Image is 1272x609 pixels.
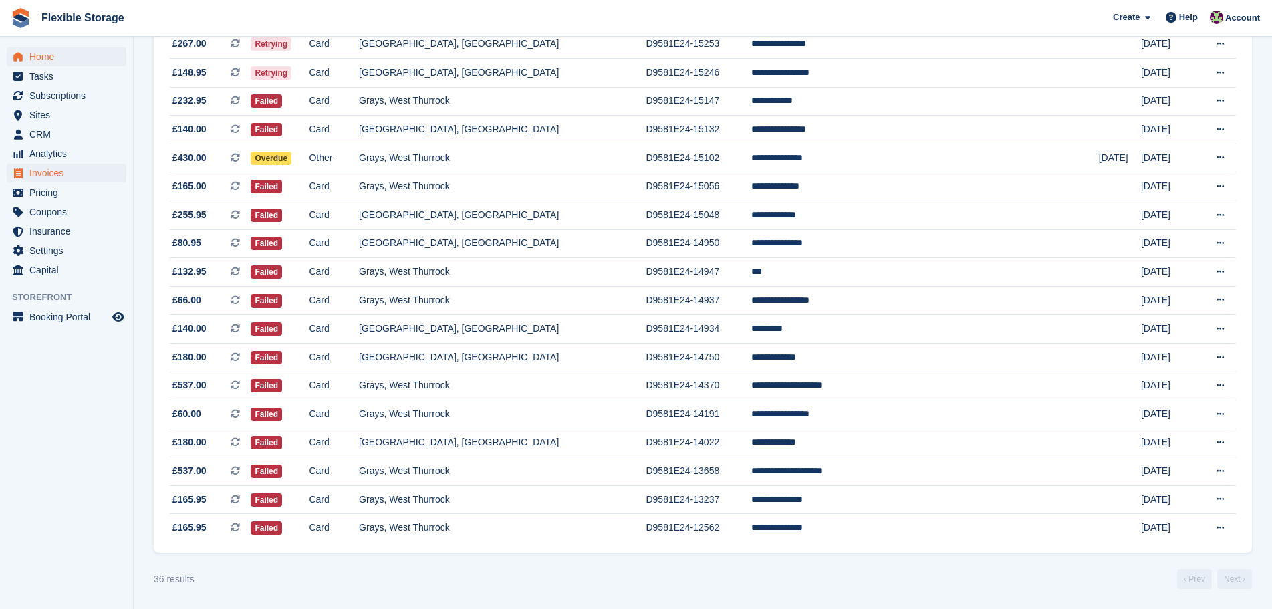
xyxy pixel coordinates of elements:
td: [DATE] [1099,144,1141,172]
span: Invoices [29,164,110,182]
a: menu [7,86,126,105]
td: [DATE] [1141,514,1196,542]
a: Next [1217,569,1252,589]
span: Failed [251,465,282,478]
span: Failed [251,123,282,136]
span: Failed [251,94,282,108]
span: Sites [29,106,110,124]
td: Grays, West Thurrock [359,144,646,172]
span: Storefront [12,291,133,304]
span: £148.95 [172,66,207,80]
span: £430.00 [172,151,207,165]
td: Grays, West Thurrock [359,172,646,201]
a: menu [7,308,126,326]
td: Card [309,258,359,287]
span: Failed [251,265,282,279]
td: D9581E24-14934 [646,315,751,344]
td: [DATE] [1141,429,1196,457]
td: [GEOGRAPHIC_DATA], [GEOGRAPHIC_DATA] [359,58,646,87]
td: Grays, West Thurrock [359,400,646,429]
a: menu [7,67,126,86]
div: 36 results [154,572,195,586]
a: menu [7,203,126,221]
span: Subscriptions [29,86,110,105]
td: Card [309,30,359,59]
span: £165.95 [172,493,207,507]
td: [DATE] [1141,172,1196,201]
td: D9581E24-15246 [646,58,751,87]
td: [GEOGRAPHIC_DATA], [GEOGRAPHIC_DATA] [359,343,646,372]
span: Pricing [29,183,110,202]
span: £165.95 [172,521,207,535]
td: [DATE] [1141,229,1196,258]
td: [DATE] [1141,372,1196,400]
span: Failed [251,294,282,308]
td: Card [309,400,359,429]
span: Failed [251,209,282,222]
nav: Page [1174,569,1255,589]
a: menu [7,47,126,66]
span: £132.95 [172,265,207,279]
td: Card [309,343,359,372]
span: Help [1179,11,1198,24]
span: Insurance [29,222,110,241]
span: £66.00 [172,293,201,308]
span: Failed [251,379,282,392]
a: menu [7,144,126,163]
td: [GEOGRAPHIC_DATA], [GEOGRAPHIC_DATA] [359,315,646,344]
td: [GEOGRAPHIC_DATA], [GEOGRAPHIC_DATA] [359,201,646,229]
td: Card [309,457,359,486]
img: stora-icon-8386f47178a22dfd0bd8f6a31ec36ba5ce8667c1dd55bd0f319d3a0aa187defe.svg [11,8,31,28]
td: Grays, West Thurrock [359,286,646,315]
span: £267.00 [172,37,207,51]
a: menu [7,241,126,260]
td: Card [309,87,359,116]
td: Card [309,229,359,258]
td: [DATE] [1141,87,1196,116]
span: Retrying [251,37,291,51]
td: [DATE] [1141,286,1196,315]
span: Account [1225,11,1260,25]
span: Tasks [29,67,110,86]
span: Failed [251,351,282,364]
td: D9581E24-15048 [646,201,751,229]
td: [DATE] [1141,343,1196,372]
span: CRM [29,125,110,144]
span: £140.00 [172,322,207,336]
td: D9581E24-13658 [646,457,751,486]
td: [GEOGRAPHIC_DATA], [GEOGRAPHIC_DATA] [359,429,646,457]
td: Grays, West Thurrock [359,258,646,287]
span: Failed [251,237,282,250]
td: D9581E24-14947 [646,258,751,287]
a: Preview store [110,309,126,325]
td: D9581E24-14022 [646,429,751,457]
span: Failed [251,521,282,535]
td: [DATE] [1141,30,1196,59]
span: £140.00 [172,122,207,136]
td: Grays, West Thurrock [359,457,646,486]
td: [DATE] [1141,58,1196,87]
td: D9581E24-15253 [646,30,751,59]
td: Card [309,201,359,229]
td: D9581E24-13237 [646,485,751,514]
span: Analytics [29,144,110,163]
span: Create [1113,11,1140,24]
td: [GEOGRAPHIC_DATA], [GEOGRAPHIC_DATA] [359,30,646,59]
span: £60.00 [172,407,201,421]
span: Failed [251,493,282,507]
td: Card [309,315,359,344]
td: [DATE] [1141,201,1196,229]
td: Card [309,286,359,315]
span: £537.00 [172,464,207,478]
td: D9581E24-12562 [646,514,751,542]
span: Capital [29,261,110,279]
td: D9581E24-14950 [646,229,751,258]
td: Card [309,372,359,400]
a: menu [7,106,126,124]
td: Grays, West Thurrock [359,372,646,400]
td: [DATE] [1141,485,1196,514]
a: Previous [1177,569,1212,589]
span: Booking Portal [29,308,110,326]
span: Failed [251,180,282,193]
td: Card [309,514,359,542]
